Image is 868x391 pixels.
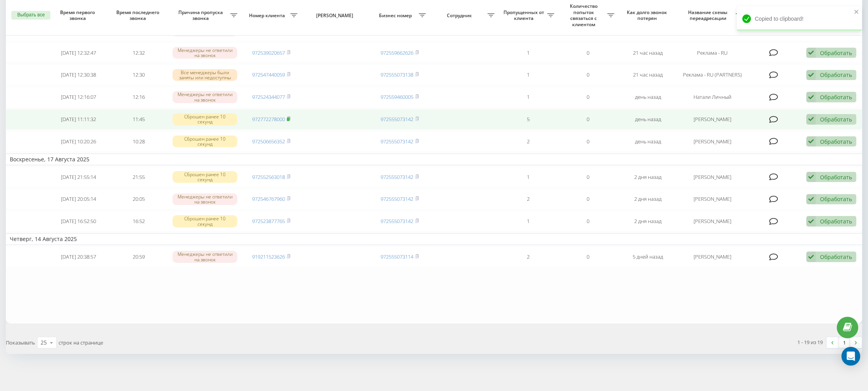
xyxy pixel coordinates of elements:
div: Обработать [820,253,852,261]
td: [PERSON_NAME] [678,131,747,152]
span: Количество попыток связаться с клиентом [562,3,607,27]
td: 2 [498,189,559,209]
td: 1 [498,64,559,85]
td: [DATE] 20:05:14 [49,189,109,209]
a: 919211523626 [252,253,285,260]
td: 2 [498,246,559,267]
td: 21 час назад [618,43,678,63]
div: Обработать [820,173,852,181]
span: Время первого звонка [55,9,102,21]
a: 972555073142 [381,173,413,180]
td: [DATE] 12:32:47 [49,43,109,63]
a: 972555073142 [381,218,413,225]
td: 11:45 [108,109,169,130]
td: 21:55 [108,167,169,187]
a: 972524344077 [252,93,285,100]
a: 972555073142 [381,116,413,123]
div: Менеджеры не ответили на звонок [173,251,237,262]
td: [DATE] 16:52:50 [49,211,109,232]
a: 972546767960 [252,195,285,202]
td: 0 [558,109,618,130]
div: Сброшен ранее 10 секунд [173,215,237,227]
td: 2 [498,131,559,152]
span: Пропущенных от клиента [502,9,548,21]
div: Обработать [820,49,852,57]
td: Реклама - RU [678,43,747,63]
span: Как долго звонок потерян [624,9,671,21]
td: Реклама - RU (PARTNERS) [678,64,747,85]
a: 972559460005 [381,93,413,100]
a: 972559662626 [381,49,413,56]
td: 0 [558,131,618,152]
td: день назад [618,109,678,130]
a: 1 [838,337,850,348]
td: [PERSON_NAME] [678,109,747,130]
span: [PERSON_NAME] [308,12,363,19]
td: [PERSON_NAME] [678,167,747,187]
a: 972772278000 [252,116,285,123]
span: Время последнего звонка [115,9,162,21]
td: [PERSON_NAME] [678,246,747,267]
a: 972555073142 [381,138,413,145]
div: Copied to clipboard! [737,6,862,31]
button: Выбрать все [11,11,50,20]
span: Сотрудник [434,12,487,19]
td: 0 [558,211,618,232]
div: Обработать [820,218,852,225]
td: [DATE] 10:20:26 [49,131,109,152]
span: Номер клиента [245,12,290,19]
a: 972555073142 [381,195,413,202]
a: 972506656352 [252,138,285,145]
div: Обработать [820,116,852,123]
div: Обработать [820,93,852,101]
td: [DATE] 12:30:38 [49,64,109,85]
td: 2 дня назад [618,211,678,232]
td: Четверг, 14 Августа 2025 [6,233,862,245]
td: [DATE] 20:38:57 [49,246,109,267]
td: 1 [498,167,559,187]
td: 0 [558,43,618,63]
button: close [854,9,859,16]
a: 972555073114 [381,253,413,260]
td: Натали Личный [678,87,747,107]
td: 0 [558,64,618,85]
td: 12:30 [108,64,169,85]
td: 5 дней назад [618,246,678,267]
td: 21 час назад [618,64,678,85]
a: 972539020657 [252,49,285,56]
div: Все менеджеры были заняты или недоступны [173,69,237,81]
a: 972523877765 [252,218,285,225]
td: Воскресенье, 17 Августа 2025 [6,154,862,165]
td: 10:28 [108,131,169,152]
td: 0 [558,87,618,107]
td: 0 [558,246,618,267]
div: Сброшен ранее 10 секунд [173,171,237,183]
td: 1 [498,211,559,232]
div: Open Intercom Messenger [841,347,860,366]
span: Показывать [6,339,35,346]
div: 25 [41,339,47,346]
span: Название схемы переадресации [682,9,736,21]
a: 972555073138 [381,71,413,78]
div: Менеджеры не ответили на звонок [173,47,237,59]
td: 1 [498,43,559,63]
td: [DATE] 11:11:32 [49,109,109,130]
div: Менеджеры не ответили на звонок [173,193,237,205]
div: Обработать [820,195,852,203]
td: 16:52 [108,211,169,232]
td: 0 [558,189,618,209]
div: 1 - 19 из 19 [797,338,823,346]
div: Сброшен ранее 10 секунд [173,136,237,147]
td: 2 дня назад [618,189,678,209]
td: 2 дня назад [618,167,678,187]
td: [DATE] 21:55:14 [49,167,109,187]
td: [PERSON_NAME] [678,211,747,232]
td: 0 [558,167,618,187]
div: Сброшен ранее 10 секунд [173,113,237,125]
td: 12:16 [108,87,169,107]
td: 1 [498,87,559,107]
span: Причина пропуска звонка [173,9,230,21]
td: 20:05 [108,189,169,209]
span: строк на странице [59,339,103,346]
td: 20:59 [108,246,169,267]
